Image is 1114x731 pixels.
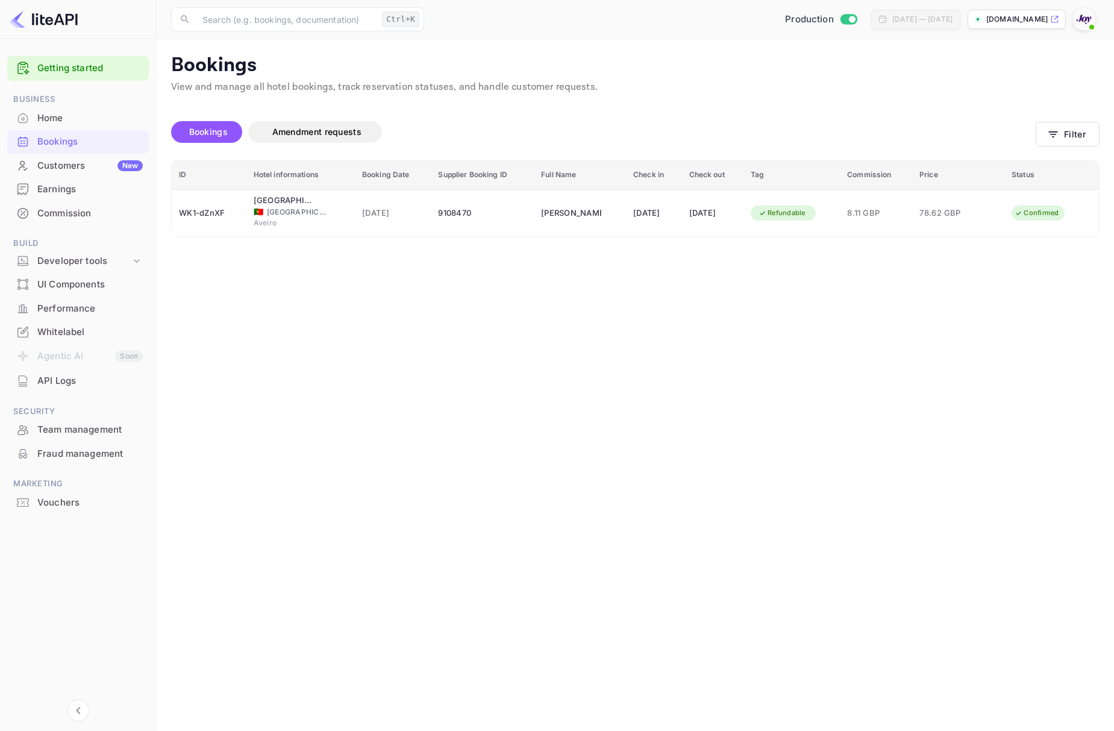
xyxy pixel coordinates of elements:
[382,11,419,27] div: Ctrl+K
[172,160,1099,237] table: booking table
[633,204,675,223] div: [DATE]
[7,418,149,442] div: Team management
[847,207,905,220] span: 8.11 GBP
[362,207,424,220] span: [DATE]
[7,442,149,466] div: Fraud management
[438,204,527,223] div: 9108470
[751,205,813,221] div: Refundable
[1036,122,1100,146] button: Filter
[10,10,78,29] img: LiteAPI logo
[195,7,377,31] input: Search (e.g. bookings, documentation)
[171,80,1100,95] p: View and manage all hotel bookings, track reservation statuses, and handle customer requests.
[7,93,149,106] span: Business
[7,154,149,178] div: CustomersNew
[534,160,626,190] th: Full Name
[7,297,149,319] a: Performance
[689,204,737,223] div: [DATE]
[67,700,89,721] button: Collapse navigation
[986,14,1048,25] p: [DOMAIN_NAME]
[7,321,149,343] a: Whitelabel
[7,107,149,129] a: Home
[1074,10,1094,29] img: With Joy
[37,447,143,461] div: Fraud management
[7,202,149,224] a: Commission
[117,160,143,171] div: New
[431,160,534,190] th: Supplier Booking ID
[171,54,1100,78] p: Bookings
[7,130,149,152] a: Bookings
[7,273,149,296] div: UI Components
[7,369,149,393] div: API Logs
[272,127,361,137] span: Amendment requests
[7,251,149,272] div: Developer tools
[37,374,143,388] div: API Logs
[785,13,834,27] span: Production
[1007,205,1066,221] div: Confirmed
[246,160,355,190] th: Hotel informations
[355,160,431,190] th: Booking Date
[743,160,840,190] th: Tag
[682,160,744,190] th: Check out
[7,418,149,441] a: Team management
[7,178,149,200] a: Earnings
[37,325,143,339] div: Whitelabel
[541,204,601,223] div: Ryan Kanagaratnam
[172,160,246,190] th: ID
[892,14,953,25] div: [DATE] — [DATE]
[37,135,143,149] div: Bookings
[267,207,327,218] span: [GEOGRAPHIC_DATA]
[179,204,239,223] div: WK1-dZnXF
[254,195,314,207] div: Aveiro Center Hotel
[7,369,149,392] a: API Logs
[7,321,149,344] div: Whitelabel
[37,183,143,196] div: Earnings
[7,477,149,491] span: Marketing
[254,208,263,216] span: Portugal
[37,496,143,510] div: Vouchers
[912,160,1004,190] th: Price
[840,160,912,190] th: Commission
[7,405,149,418] span: Security
[37,278,143,292] div: UI Components
[171,121,1036,143] div: account-settings tabs
[7,273,149,295] a: UI Components
[254,218,314,228] span: Aveiro
[7,297,149,321] div: Performance
[1004,160,1099,190] th: Status
[626,160,682,190] th: Check in
[7,202,149,225] div: Commission
[7,56,149,81] div: Getting started
[7,442,149,465] a: Fraud management
[7,107,149,130] div: Home
[37,254,131,268] div: Developer tools
[7,154,149,177] a: CustomersNew
[37,302,143,316] div: Performance
[7,491,149,515] div: Vouchers
[7,491,149,513] a: Vouchers
[780,13,862,27] div: Switch to Sandbox mode
[37,111,143,125] div: Home
[7,130,149,154] div: Bookings
[37,207,143,221] div: Commission
[37,159,143,173] div: Customers
[189,127,228,137] span: Bookings
[7,178,149,201] div: Earnings
[919,207,980,220] span: 78.62 GBP
[37,61,143,75] a: Getting started
[7,237,149,250] span: Build
[37,423,143,437] div: Team management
